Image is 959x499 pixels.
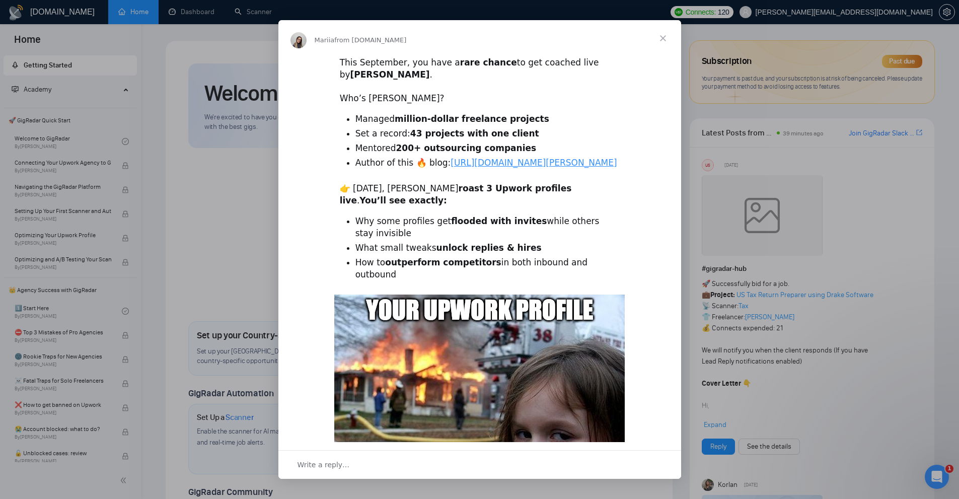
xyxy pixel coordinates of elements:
[355,128,620,140] li: Set a record:
[385,257,501,267] b: outperform competitors
[451,216,547,226] b: flooded with invites
[460,57,517,67] b: rare chance
[278,450,681,479] div: Open conversation and reply
[340,183,620,207] div: 👉 [DATE], [PERSON_NAME] .
[355,157,620,169] li: Author of this 🔥 blog:
[290,32,307,48] img: Profile image for Mariia
[645,20,681,56] span: Close
[340,183,572,205] b: roast 3 Upwork profiles live
[355,142,620,155] li: Mentored
[436,243,542,253] b: unlock replies & hires
[355,216,620,240] li: Why some profiles get while others stay invisible
[359,195,447,205] b: You’ll see exactly:
[451,158,617,168] a: [URL][DOMAIN_NAME][PERSON_NAME]
[395,114,549,124] b: million-dollar freelance projects
[298,458,350,471] span: Write a reply…
[396,143,537,153] b: 200+ outsourcing companies
[410,128,539,138] b: 43 projects with one client
[315,36,335,44] span: Mariia
[350,69,430,80] b: [PERSON_NAME]
[340,57,620,105] div: This September, you have a to get coached live by . ​ Who’s [PERSON_NAME]?
[355,257,620,281] li: How to in both inbound and outbound
[355,242,620,254] li: What small tweaks
[334,36,406,44] span: from [DOMAIN_NAME]
[355,113,620,125] li: Managed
